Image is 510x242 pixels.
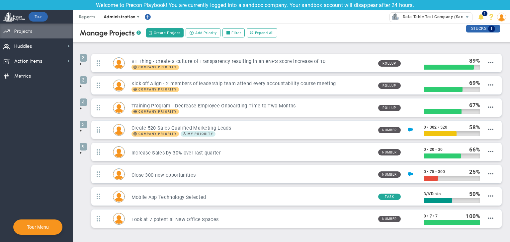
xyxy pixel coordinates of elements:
span: 7 [430,214,432,218]
button: Expand All [247,28,277,37]
span: Rollup [378,60,401,67]
h3: Training Program - Decrease Employee Onboarding Time to Two Months [131,103,373,109]
span: • [427,169,428,174]
span: Action Items [14,54,42,68]
span: Task [378,194,401,200]
h3: Close 300 new opportunities [131,172,373,178]
div: % [469,146,480,153]
span: Number [378,127,401,133]
span: Huddles [14,39,32,53]
h3: Create 520 Sales Qualified Marketing Leads [131,125,373,131]
span: 300 [438,169,445,174]
div: Mark Collins [113,168,125,180]
button: Add Priority [186,28,220,37]
span: My Priority [188,132,213,136]
span: Company Priority [131,87,179,92]
span: Number [378,149,401,155]
img: 33604.Company.photo [391,13,399,21]
span: 50 [469,191,476,197]
h3: Mobile App Technology Selected [131,194,373,201]
span: 0 [424,214,426,218]
div: % [466,212,480,220]
span: / [426,191,428,196]
div: Manage Projects [80,29,141,37]
span: 1 [488,26,495,32]
span: 69 [469,80,476,86]
span: Metrics [14,69,31,83]
label: Filter [222,28,245,37]
img: Lisa Jenkins [113,102,125,113]
span: 66 [469,146,476,153]
img: Miguel Cabrera [113,80,125,91]
span: Company Priority [131,109,179,114]
div: % [469,124,480,131]
span: 4 [80,98,87,106]
span: • [427,214,428,218]
div: % [469,168,480,175]
span: Company Priority [138,66,177,69]
span: Company Priority [131,65,179,70]
span: 20 [430,147,434,152]
span: Create Project [154,30,180,36]
span: 0 [424,169,426,174]
div: % [469,79,480,87]
span: 3 6 [424,192,441,196]
div: Katie Williams [113,146,125,158]
img: 209983.Person.photo [497,13,506,22]
button: Tour Menu [25,224,51,230]
span: My Priority [181,131,215,137]
span: Company Priority [138,132,177,136]
span: Expand All [255,30,274,36]
span: Number [378,216,401,222]
span: 3 [80,121,87,128]
span: Rollup [378,105,401,111]
div: Sudhir Dakshinamurthy [113,124,125,136]
img: Sudhir Dakshinamurthy [113,124,125,136]
span: Projects [14,25,32,38]
span: • [438,125,439,130]
h3: #1 Thing - Create a culture of Transparency resulting in an eNPS score increase of 10 [131,58,373,65]
span: Data Table Test Company (Sandbox) [399,13,474,21]
span: 520 [440,125,447,130]
span: Company Priority [131,131,179,137]
img: Katie Williams [113,147,125,158]
span: 1 [482,11,487,16]
li: Help & Frequently Asked Questions (FAQ) [486,10,496,24]
span: • [435,169,437,174]
img: Lucy Rodriguez [113,191,125,202]
button: Create Project [146,28,184,37]
span: 30 [438,147,443,152]
span: • [427,125,428,130]
span: Reports [76,10,99,24]
span: Company Priority [138,88,177,91]
img: Mark Collins [113,58,125,69]
span: 7 [435,214,438,218]
span: 75 [430,169,434,174]
div: Miguel Cabrera [113,80,125,91]
span: 25 [469,168,476,175]
h3: Increase Sales by 30% over last quarter [131,150,373,156]
h3: Look at 7 potential New Office Spaces [131,216,373,223]
div: Tom Johnson [113,213,125,225]
span: 58 [469,124,476,131]
div: Mark Collins [113,57,125,69]
div: % [469,101,480,109]
span: Add Priority [195,30,217,36]
span: 100 [466,213,475,219]
span: Company Priority [138,110,177,113]
div: % [469,57,480,64]
span: • [427,147,428,152]
span: • [433,214,434,218]
img: Tom Johnson [113,213,125,224]
img: Mark Collins [113,169,125,180]
span: 0 [424,125,426,130]
span: Tasks [430,192,441,196]
span: select [463,13,472,22]
span: Administration [104,14,135,19]
span: Number [378,171,401,178]
img: Salesforce Enabled<br />Sandbox: Quarterly Leads and Opportunities [408,171,413,177]
span: 9 [80,143,87,151]
div: STUCKS [466,25,500,32]
div: % [469,190,480,198]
